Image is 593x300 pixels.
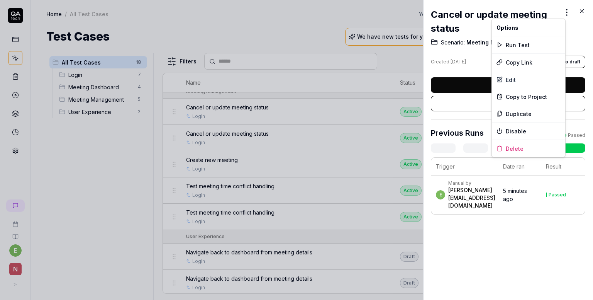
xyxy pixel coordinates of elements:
[492,123,565,140] div: Disable
[506,93,547,101] span: Copy to Project
[492,54,565,71] div: Copy Link
[492,105,565,122] div: Duplicate
[492,36,565,53] div: Run Test
[492,140,565,157] div: Delete
[492,71,565,88] a: Edit
[496,24,518,32] span: Options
